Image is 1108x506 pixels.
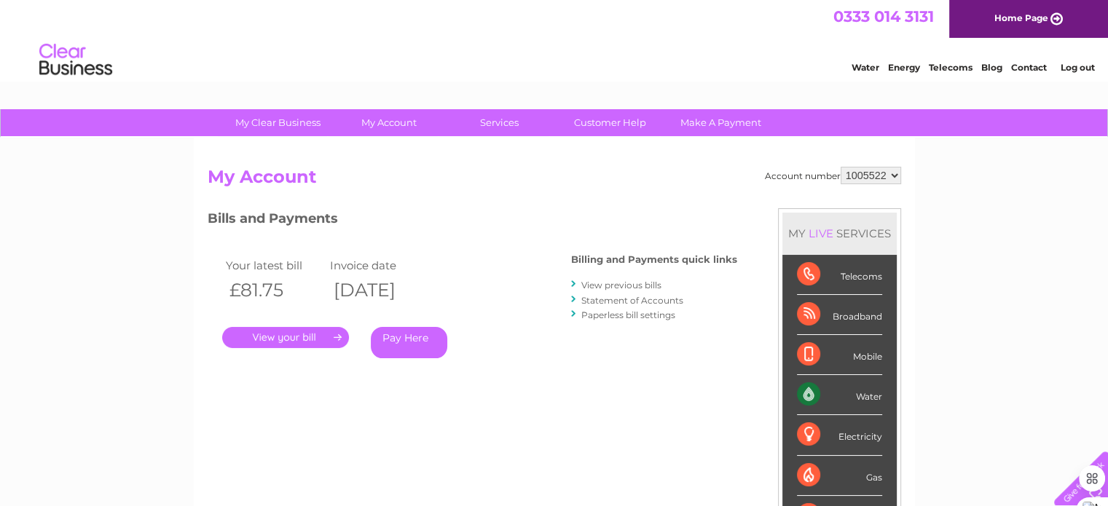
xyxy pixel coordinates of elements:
a: Paperless bill settings [581,309,675,320]
a: Water [852,62,879,73]
img: logo.png [39,38,113,82]
a: . [222,327,349,348]
a: My Clear Business [218,109,338,136]
div: Water [797,375,882,415]
h2: My Account [208,167,901,194]
a: View previous bills [581,280,661,290]
th: £81.75 [222,275,327,305]
div: MY SERVICES [782,213,897,254]
a: Energy [888,62,920,73]
a: Telecoms [929,62,973,73]
a: Statement of Accounts [581,295,683,306]
a: Make A Payment [661,109,781,136]
a: Blog [981,62,1002,73]
div: Mobile [797,335,882,375]
a: 0333 014 3131 [833,7,934,25]
div: Clear Business is a trading name of Verastar Limited (registered in [GEOGRAPHIC_DATA] No. 3667643... [211,8,899,71]
a: Pay Here [371,327,447,358]
a: Customer Help [550,109,670,136]
td: Your latest bill [222,256,327,275]
a: Contact [1011,62,1047,73]
div: Telecoms [797,255,882,295]
div: LIVE [806,226,836,240]
a: My Account [329,109,449,136]
div: Gas [797,456,882,496]
a: Services [439,109,559,136]
div: Account number [765,167,901,184]
div: Broadband [797,295,882,335]
div: Electricity [797,415,882,455]
th: [DATE] [326,275,431,305]
a: Log out [1060,62,1094,73]
td: Invoice date [326,256,431,275]
h4: Billing and Payments quick links [571,254,737,265]
h3: Bills and Payments [208,208,737,234]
